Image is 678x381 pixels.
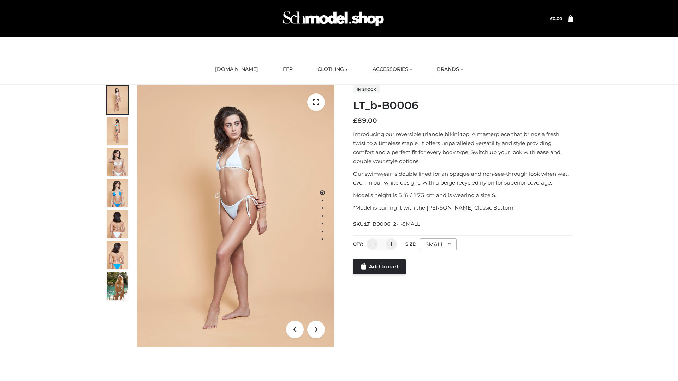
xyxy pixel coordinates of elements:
p: Our swimwear is double lined for an opaque and non-see-through look when wet, even in our white d... [353,169,573,187]
img: ArielClassicBikiniTop_CloudNine_AzureSky_OW114ECO_2-scaled.jpg [107,117,128,145]
span: £ [550,16,553,21]
bdi: 89.00 [353,117,377,125]
img: Schmodel Admin 964 [280,5,386,32]
a: CLOTHING [312,62,353,77]
label: Size: [405,241,416,247]
img: Arieltop_CloudNine_AzureSky2.jpg [107,272,128,300]
span: LT_B0006_2-_-SMALL [365,221,420,227]
a: FFP [278,62,298,77]
img: ArielClassicBikiniTop_CloudNine_AzureSky_OW114ECO_1-scaled.jpg [107,86,128,114]
p: Model’s height is 5 ‘8 / 173 cm and is wearing a size S. [353,191,573,200]
a: BRANDS [432,62,468,77]
span: In stock [353,85,380,93]
img: ArielClassicBikiniTop_CloudNine_AzureSky_OW114ECO_7-scaled.jpg [107,210,128,238]
a: ACCESSORIES [367,62,417,77]
p: *Model is pairing it with the [PERSON_NAME] Classic Bottom [353,203,573,212]
img: ArielClassicBikiniTop_CloudNine_AzureSky_OW114ECO_3-scaled.jpg [107,148,128,176]
p: Introducing our reversible triangle bikini top. A masterpiece that brings a fresh twist to a time... [353,130,573,166]
span: SKU: [353,220,421,228]
label: QTY: [353,241,363,247]
img: ArielClassicBikiniTop_CloudNine_AzureSky_OW114ECO_1 [137,85,334,347]
img: ArielClassicBikiniTop_CloudNine_AzureSky_OW114ECO_8-scaled.jpg [107,241,128,269]
img: ArielClassicBikiniTop_CloudNine_AzureSky_OW114ECO_4-scaled.jpg [107,179,128,207]
a: £0.00 [550,16,562,21]
span: £ [353,117,357,125]
h1: LT_b-B0006 [353,99,573,112]
bdi: 0.00 [550,16,562,21]
a: Add to cart [353,259,406,274]
div: SMALL [420,238,457,250]
a: [DOMAIN_NAME] [210,62,263,77]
